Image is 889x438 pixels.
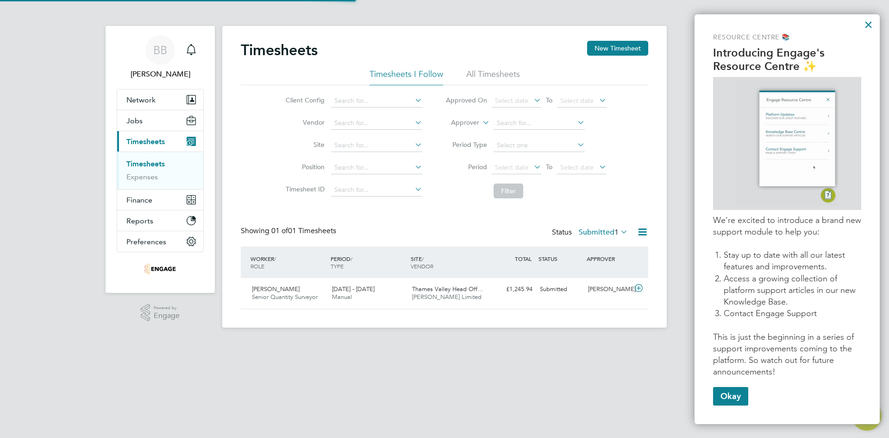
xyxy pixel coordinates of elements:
span: Powered by [154,304,180,312]
img: tglsearch-logo-retina.png [144,261,175,276]
div: [PERSON_NAME] [584,282,632,297]
div: APPROVER [584,250,632,267]
label: Vendor [283,118,325,127]
span: BB [153,44,167,56]
span: Timesheets [126,137,165,146]
label: Period [445,163,487,171]
label: Timesheet ID [283,185,325,193]
div: SITE [408,250,488,274]
button: Close [864,17,873,32]
span: Manual [332,293,352,301]
span: Senior Quantity Surveyor [252,293,318,301]
span: [PERSON_NAME] [252,285,300,293]
a: Expenses [126,172,158,181]
label: Position [283,163,325,171]
span: Thames Valley Head Off… [412,285,483,293]
span: Select date [560,163,594,171]
input: Search for... [494,117,585,130]
span: 01 Timesheets [271,226,336,235]
input: Select one [494,139,585,152]
img: GIF of Resource Centre being opened [735,81,839,206]
button: New Timesheet [587,41,648,56]
span: Reports [126,216,153,225]
p: We're excited to introduce a brand new support module to help you: [713,215,861,238]
div: STATUS [536,250,584,267]
label: Period Type [445,140,487,149]
li: Access a growing collection of platform support articles in our new Knowledge Base. [724,273,861,308]
span: [PERSON_NAME] Limited [412,293,482,301]
span: / [274,255,276,262]
li: Timesheets I Follow [369,69,443,85]
span: Select date [495,96,528,105]
span: 1 [614,228,619,237]
nav: Main navigation [106,26,215,293]
span: TYPE [331,262,344,270]
p: Introducing Engage's [713,46,861,60]
p: Resource Centre ✨ [713,60,861,73]
div: WORKER [248,250,328,274]
label: Approved On [445,96,487,104]
a: Go to home page [117,261,204,276]
span: To [543,161,555,173]
label: Approver [438,118,479,127]
span: [DATE] - [DATE] [332,285,375,293]
span: VENDOR [411,262,433,270]
span: / [351,255,352,262]
div: Status [552,226,630,239]
span: Preferences [126,237,166,246]
span: 01 of [271,226,288,235]
button: Filter [494,184,523,198]
h2: Timesheets [241,41,318,59]
div: Showing [241,226,338,236]
span: Brandon Baulch [117,69,204,80]
span: Finance [126,196,152,204]
span: ROLE [250,262,264,270]
button: Okay [713,387,748,406]
span: / [422,255,424,262]
li: Contact Engage Support [724,308,861,319]
li: All Timesheets [466,69,520,85]
input: Search for... [331,161,422,174]
div: Submitted [536,282,584,297]
a: Timesheets [126,159,165,168]
div: £1,245.94 [488,282,536,297]
p: This is just the beginning in a series of support improvements coming to the platform. So watch o... [713,331,861,378]
label: Client Config [283,96,325,104]
span: TOTAL [515,255,532,262]
li: Stay up to date with all our latest features and improvements. [724,249,861,273]
span: Engage [154,312,180,320]
input: Search for... [331,117,422,130]
p: Resource Centre 📚 [713,33,861,42]
span: Select date [495,163,528,171]
input: Search for... [331,139,422,152]
a: Go to account details [117,35,204,80]
label: Site [283,140,325,149]
span: Network [126,95,156,104]
input: Search for... [331,95,422,108]
label: Submitted [579,228,628,237]
input: Search for... [331,184,422,197]
span: Select date [560,96,594,105]
span: Jobs [126,116,143,125]
div: PERIOD [328,250,408,274]
span: To [543,94,555,106]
